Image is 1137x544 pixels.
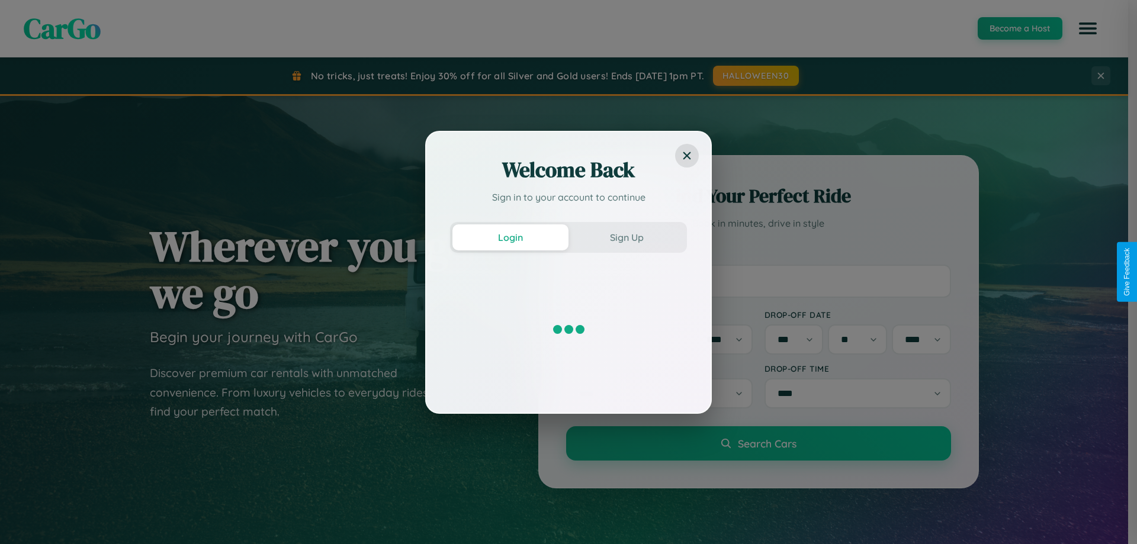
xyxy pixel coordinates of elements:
p: Sign in to your account to continue [450,190,687,204]
button: Sign Up [568,224,685,250]
iframe: Intercom live chat [12,504,40,532]
h2: Welcome Back [450,156,687,184]
div: Give Feedback [1123,248,1131,296]
button: Login [452,224,568,250]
